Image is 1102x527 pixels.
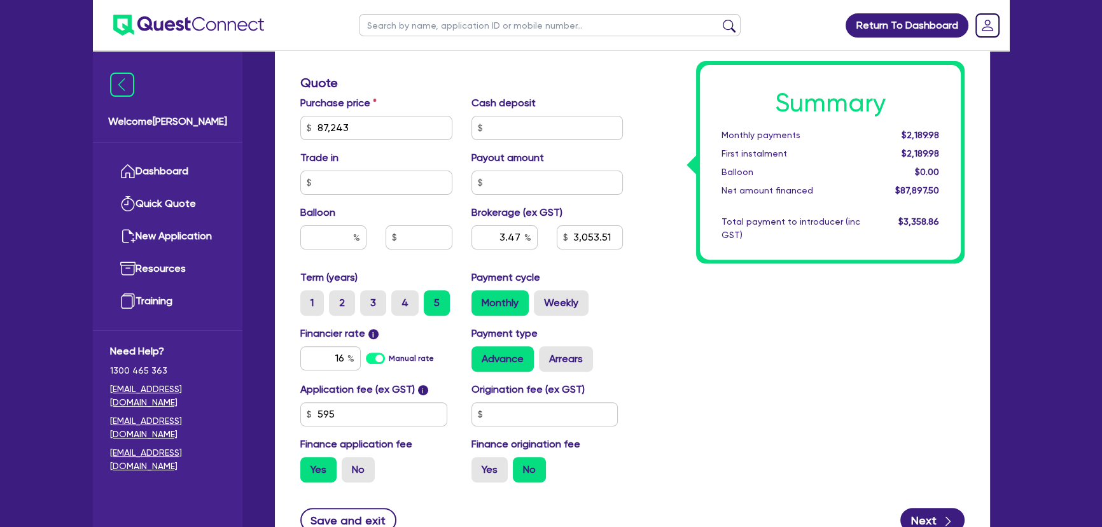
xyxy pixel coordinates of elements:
img: quest-connect-logo-blue [113,15,264,36]
span: $0.00 [915,167,939,177]
img: quick-quote [120,196,136,211]
label: Advance [471,346,534,372]
a: Training [110,285,225,318]
span: i [368,329,379,339]
div: First instalment [712,147,870,160]
label: Manual rate [389,353,434,364]
label: 1 [300,290,324,316]
label: Trade in [300,150,338,165]
span: 1300 465 363 [110,364,225,377]
a: New Application [110,220,225,253]
span: $3,358.86 [898,216,939,227]
img: training [120,293,136,309]
label: Monthly [471,290,529,316]
a: Resources [110,253,225,285]
img: new-application [120,228,136,244]
label: No [513,457,546,482]
div: Net amount financed [712,184,870,197]
label: Arrears [539,346,593,372]
label: No [342,457,375,482]
label: Finance origination fee [471,437,580,452]
label: 4 [391,290,419,316]
label: Financier rate [300,326,379,341]
a: Quick Quote [110,188,225,220]
a: Dropdown toggle [971,9,1004,42]
label: Balloon [300,205,335,220]
label: Brokerage (ex GST) [471,205,562,220]
input: Search by name, application ID or mobile number... [359,14,741,36]
label: Payment type [471,326,538,341]
img: resources [120,261,136,276]
a: [EMAIL_ADDRESS][DOMAIN_NAME] [110,383,225,409]
h1: Summary [722,88,939,118]
label: Cash deposit [471,95,536,111]
label: 2 [329,290,355,316]
a: [EMAIL_ADDRESS][DOMAIN_NAME] [110,446,225,473]
label: Payout amount [471,150,544,165]
div: Total payment to introducer (inc GST) [712,215,870,242]
img: icon-menu-close [110,73,134,97]
label: Yes [471,457,508,482]
span: Welcome [PERSON_NAME] [108,114,227,129]
label: Application fee (ex GST) [300,382,415,397]
label: Origination fee (ex GST) [471,382,585,397]
span: $2,189.98 [902,130,939,140]
span: Need Help? [110,344,225,359]
div: Balloon [712,165,870,179]
label: 3 [360,290,386,316]
label: Weekly [534,290,589,316]
label: Finance application fee [300,437,412,452]
span: $2,189.98 [902,148,939,158]
a: Dashboard [110,155,225,188]
div: Monthly payments [712,129,870,142]
span: i [418,385,428,395]
span: $87,897.50 [895,185,939,195]
h3: Quote [300,75,623,90]
a: [EMAIL_ADDRESS][DOMAIN_NAME] [110,414,225,441]
label: Payment cycle [471,270,540,285]
a: Return To Dashboard [846,13,968,38]
label: Yes [300,457,337,482]
label: 5 [424,290,450,316]
label: Purchase price [300,95,377,111]
label: Term (years) [300,270,358,285]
